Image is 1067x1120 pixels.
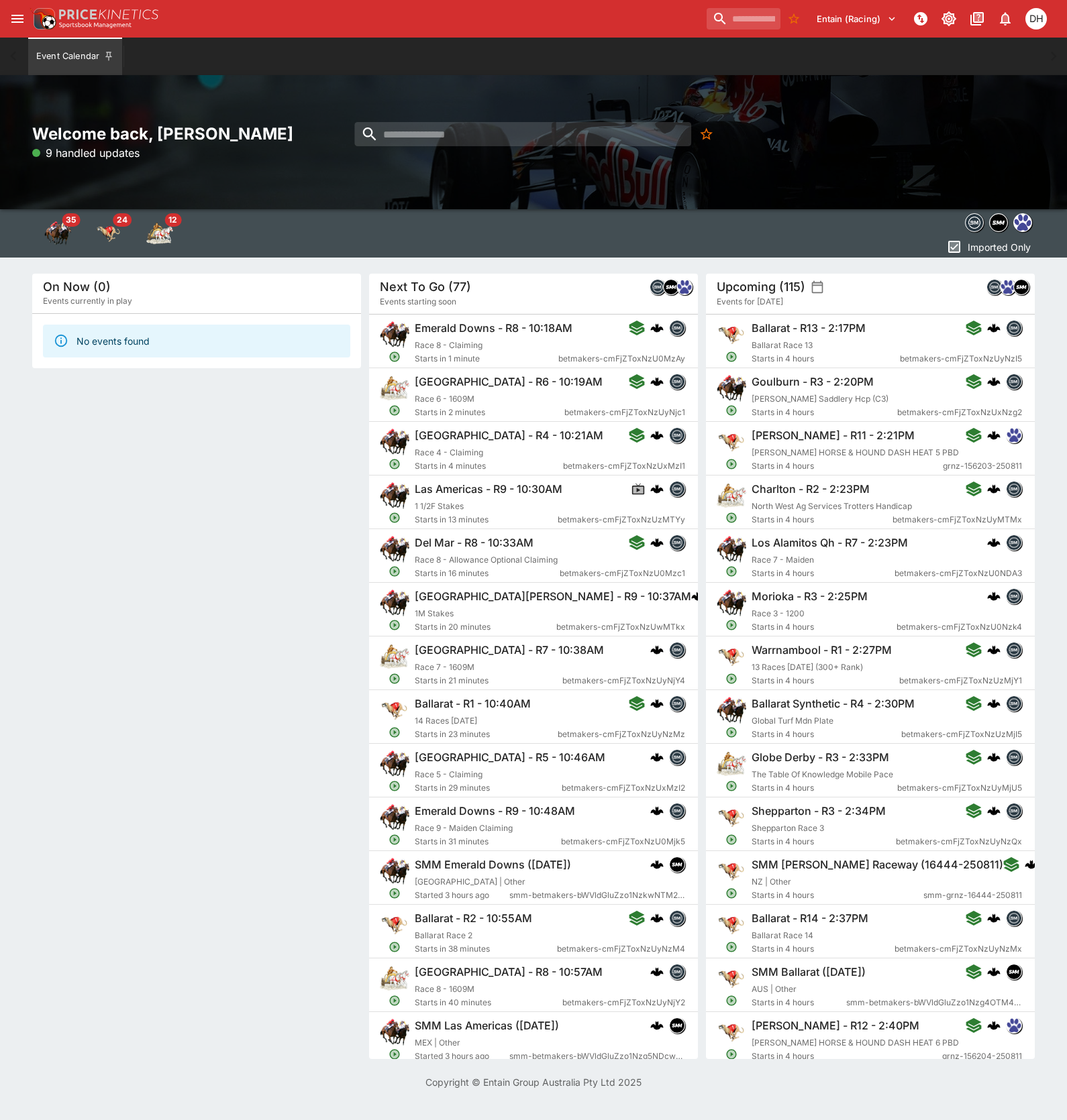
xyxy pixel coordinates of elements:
[670,374,684,389] img: betmakers.png
[717,964,746,993] img: greyhound_racing.png
[380,279,471,294] h5: Next To Go (77)
[389,351,401,363] svg: Open
[846,996,1022,1009] span: smm-betmakers-bWVldGluZzo1Nzg4OTM4NTUzODcwMjc2OTA
[717,910,746,940] img: greyhound_racing.png
[783,8,805,30] button: No Bookmarks
[670,964,684,979] img: betmakers.png
[650,482,664,496] img: logo-cerberus.svg
[415,459,563,473] span: Starts in 4 minutes
[923,889,1022,902] span: smm-grnz-16444-250811
[1006,535,1022,551] div: betmakers
[415,965,603,979] h6: [GEOGRAPHIC_DATA] - R8 - 10:57AM
[752,429,915,443] h6: [PERSON_NAME] - R11 - 2:21PM
[380,535,409,564] img: horse_racing.png
[897,781,1022,795] span: betmakers-cmFjZToxNzUyMjU5
[415,352,558,366] span: Starts in 1 minute
[669,374,685,390] div: betmakers
[415,321,572,335] h6: Emerald Downs - R8 - 10:18AM
[1007,750,1021,765] img: betmakers.png
[987,321,1001,335] img: logo-cerberus.svg
[650,375,664,388] img: logo-cerberus.svg
[691,590,705,603] div: cerberus
[650,804,664,818] img: logo-cerberus.svg
[725,512,738,524] svg: Open
[752,835,896,848] span: Starts in 4 hours
[752,620,897,634] span: Starts in 4 hours
[676,279,693,295] div: grnz
[1006,588,1022,604] div: betmakers
[669,481,685,497] div: betmakers
[380,588,409,618] img: horse_racing.png
[669,535,685,551] div: betmakers
[965,213,984,232] div: betmakers
[752,823,824,833] span: Shepparton Race 3
[1007,374,1021,389] img: betmakers.png
[389,619,401,631] svg: Open
[987,750,1001,764] img: logo-cerberus.svg
[62,213,80,227] span: 35
[415,674,562,687] span: Starts in 21 minutes
[77,329,150,353] div: No events found
[650,279,666,295] div: betmakers
[717,427,746,457] img: greyhound_racing.png
[415,823,513,833] span: Race 9 - Maiden Claiming
[650,911,664,925] img: logo-cerberus.svg
[990,214,1007,231] img: samemeetingmulti.png
[987,697,1001,710] img: logo-cerberus.svg
[1006,374,1022,390] div: betmakers
[1014,280,1029,294] img: samemeetingmulti.png
[59,22,132,28] img: Sportsbook Management
[986,279,1003,295] div: betmakers
[669,320,685,336] div: betmakers
[987,280,1002,294] img: betmakers.png
[389,458,401,470] svg: Open
[415,662,474,672] span: Race 7 - 1609M
[725,726,738,738] svg: Open
[650,280,665,294] img: betmakers.png
[669,427,685,443] div: betmakers
[987,643,1001,657] img: logo-cerberus.svg
[389,565,401,577] svg: Open
[752,340,813,350] span: Ballarat Race 13
[752,858,1003,872] h6: SMM [PERSON_NAME] Raceway (16444-250811)
[670,1018,684,1033] img: samemeetingmulti.png
[752,447,959,457] span: [PERSON_NAME] HORSE & HOUND DASH HEAT 5 PBD
[354,122,691,146] input: search
[717,695,746,725] img: horse_racing.png
[896,835,1022,848] span: betmakers-cmFjZToxNzUyNzQx
[966,214,983,231] img: betmakers.png
[415,429,603,443] h6: [GEOGRAPHIC_DATA] - R4 - 10:21AM
[1007,321,1021,335] img: betmakers.png
[670,750,684,765] img: betmakers.png
[752,394,888,404] span: [PERSON_NAME] Saddlery Hcp (C3)
[677,280,692,294] img: grnz.png
[669,642,685,658] div: betmakers
[987,321,1001,335] div: cerberus
[650,643,664,657] div: cerberus
[380,695,409,725] img: greyhound_racing.png
[415,716,477,726] span: 14 Races [DATE]
[717,856,746,886] img: greyhound_racing.png
[1006,749,1022,765] div: betmakers
[752,608,805,618] span: Race 3 - 1200
[895,942,1022,956] span: betmakers-cmFjZToxNzUyNzMx
[415,1019,559,1033] h6: SMM Las Americas ([DATE])
[380,374,409,403] img: harness_racing.png
[752,567,895,580] span: Starts in 4 hours
[725,673,738,685] svg: Open
[943,459,1022,473] span: grnz-156203-250811
[380,481,409,510] img: horse_racing.png
[389,887,401,899] svg: Open
[752,769,893,779] span: The Table Of Knowledge Mobile Pace
[415,858,571,872] h6: SMM Emerald Downs ([DATE])
[752,911,868,926] h6: Ballarat - R14 - 2:37PM
[415,555,558,565] span: Race 8 - Allowance Optional Claiming
[650,804,664,818] div: cerberus
[562,781,685,795] span: betmakers-cmFjZToxNzUxMzI2
[987,375,1001,388] div: cerberus
[415,643,604,657] h6: [GEOGRAPHIC_DATA] - R7 - 10:38AM
[893,513,1022,526] span: betmakers-cmFjZToxNzUyMTMx
[415,911,532,926] h6: Ballarat - R2 - 10:55AM
[717,320,746,349] img: greyhound_racing.png
[32,145,140,161] p: 9 handled updates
